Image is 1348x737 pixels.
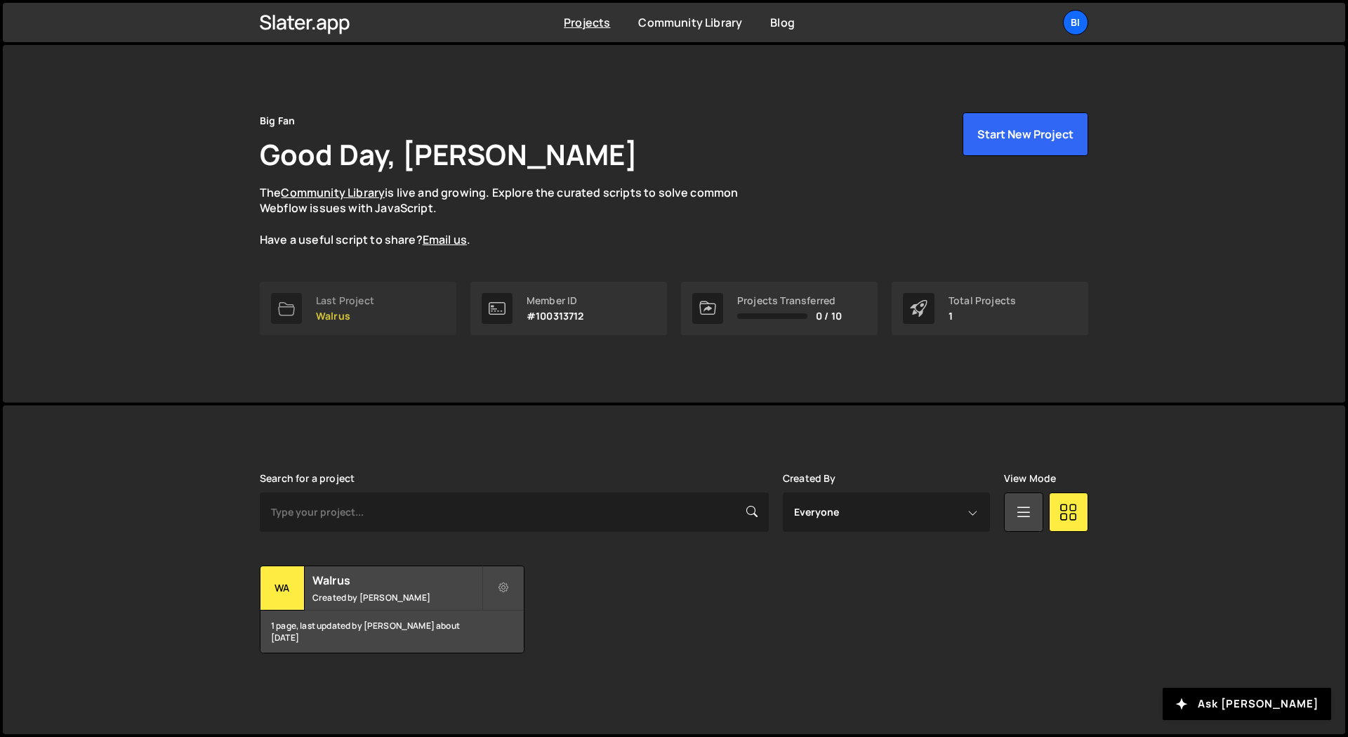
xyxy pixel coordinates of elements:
div: 1 page, last updated by [PERSON_NAME] about [DATE] [260,611,524,653]
div: Member ID [527,295,584,306]
a: Bi [1063,10,1088,35]
div: Total Projects [949,295,1016,306]
label: View Mode [1004,473,1056,484]
div: Wa [260,566,305,611]
p: #100313712 [527,311,584,322]
button: Ask [PERSON_NAME] [1163,688,1331,720]
div: Projects Transferred [737,295,842,306]
label: Search for a project [260,473,355,484]
p: The is live and growing. Explore the curated scripts to solve common Webflow issues with JavaScri... [260,185,765,248]
h1: Good Day, [PERSON_NAME] [260,135,637,174]
a: Projects [564,15,610,30]
a: Email us [423,232,467,247]
span: 0 / 10 [816,311,842,322]
p: Walrus [316,311,374,322]
p: 1 [949,311,1016,322]
label: Created By [783,473,836,484]
button: Start New Project [963,112,1088,156]
a: Wa Walrus Created by [PERSON_NAME] 1 page, last updated by [PERSON_NAME] about [DATE] [260,566,524,653]
input: Type your project... [260,493,769,532]
div: Big Fan [260,112,295,129]
div: Last Project [316,295,374,306]
a: Last Project Walrus [260,282,456,335]
a: Community Library [281,185,385,200]
h2: Walrus [312,573,482,588]
a: Blog [770,15,795,30]
a: Community Library [638,15,742,30]
small: Created by [PERSON_NAME] [312,592,482,604]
